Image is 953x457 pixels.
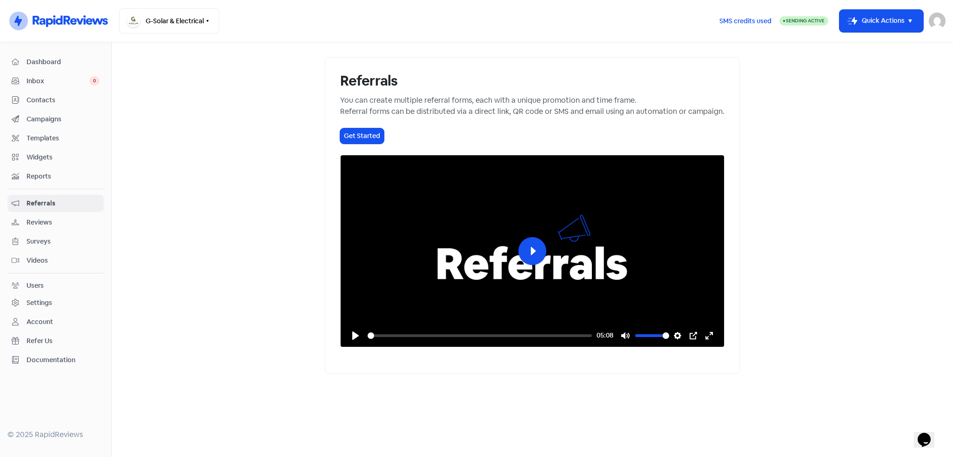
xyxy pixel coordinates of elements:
span: Templates [27,133,100,143]
span: Contacts [27,95,100,105]
img: User [929,13,946,29]
a: SMS credits used [711,15,779,25]
span: 0 [89,76,100,86]
a: Referrals [7,195,104,212]
span: Videos [27,256,100,265]
iframe: chat widget [914,420,944,448]
span: Referrals [27,199,100,208]
a: Reports [7,168,104,185]
a: Videos [7,252,104,269]
span: Surveys [27,237,100,246]
a: Contacts [7,92,104,109]
button: Play [518,237,546,265]
button: G-Solar & Electrical [119,8,219,33]
a: Documentation [7,351,104,369]
span: Inbox [27,76,89,86]
button: Quick Actions [839,10,923,32]
div: Account [27,317,53,327]
a: Dashboard [7,53,104,71]
input: Volume [635,331,669,340]
a: Users [7,277,104,294]
span: Campaigns [27,114,100,124]
div: © 2025 RapidReviews [7,429,104,440]
span: Reports [27,172,100,181]
span: Refer Us [27,336,100,346]
button: Play [348,328,363,343]
a: Refer Us [7,332,104,350]
a: Account [7,313,104,331]
div: Users [27,281,44,291]
span: Documentation [27,355,100,365]
span: Dashboard [27,57,100,67]
div: Settings [27,298,52,308]
a: Templates [7,130,104,147]
div: Current time [597,330,613,341]
h1: Referrals [340,73,725,89]
input: Seek [368,331,592,340]
a: Sending Active [779,15,828,26]
span: Sending Active [786,18,825,24]
a: Surveys [7,233,104,250]
a: Campaigns [7,111,104,128]
a: Reviews [7,214,104,231]
a: Settings [7,294,104,311]
a: Inbox 0 [7,73,104,90]
a: Widgets [7,149,104,166]
button: Get Started [340,128,384,144]
span: Reviews [27,218,100,227]
div: You can create multiple referral forms, each with a unique promotion and time frame. Referral for... [340,95,725,117]
span: SMS credits used [719,16,772,26]
span: Widgets [27,152,100,162]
